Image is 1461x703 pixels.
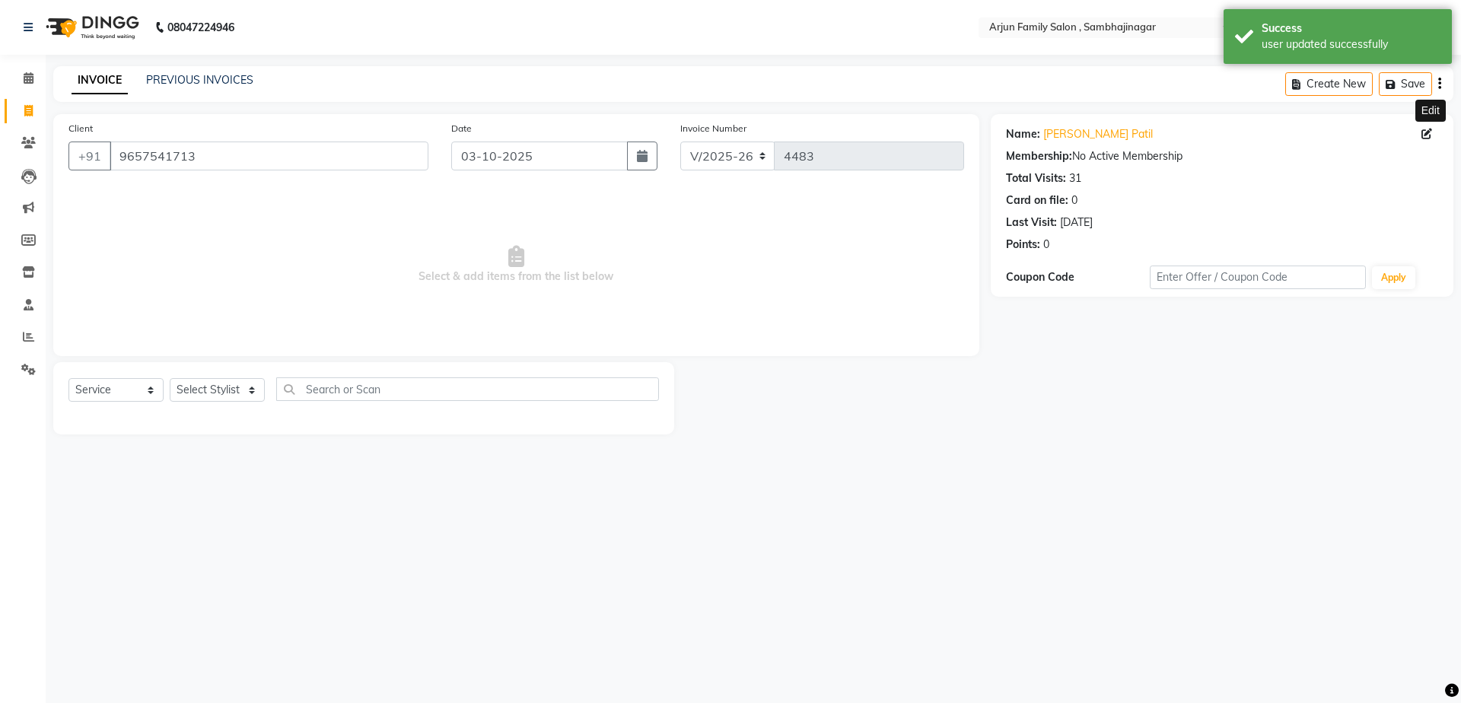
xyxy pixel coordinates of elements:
[68,122,93,135] label: Client
[1043,126,1153,142] a: [PERSON_NAME] Patil
[72,67,128,94] a: INVOICE
[1060,215,1093,231] div: [DATE]
[1069,170,1081,186] div: 31
[451,122,472,135] label: Date
[276,377,659,401] input: Search or Scan
[1262,37,1440,52] div: user updated successfully
[68,142,111,170] button: +91
[1006,170,1066,186] div: Total Visits:
[1006,215,1057,231] div: Last Visit:
[1150,266,1366,289] input: Enter Offer / Coupon Code
[110,142,428,170] input: Search by Name/Mobile/Email/Code
[1006,192,1068,208] div: Card on file:
[1006,126,1040,142] div: Name:
[1006,148,1072,164] div: Membership:
[146,73,253,87] a: PREVIOUS INVOICES
[1071,192,1077,208] div: 0
[39,6,143,49] img: logo
[1415,100,1446,122] div: Edit
[1006,237,1040,253] div: Points:
[1379,72,1432,96] button: Save
[1262,21,1440,37] div: Success
[68,189,964,341] span: Select & add items from the list below
[1043,237,1049,253] div: 0
[1285,72,1373,96] button: Create New
[167,6,234,49] b: 08047224946
[1006,148,1438,164] div: No Active Membership
[1372,266,1415,289] button: Apply
[680,122,746,135] label: Invoice Number
[1006,269,1150,285] div: Coupon Code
